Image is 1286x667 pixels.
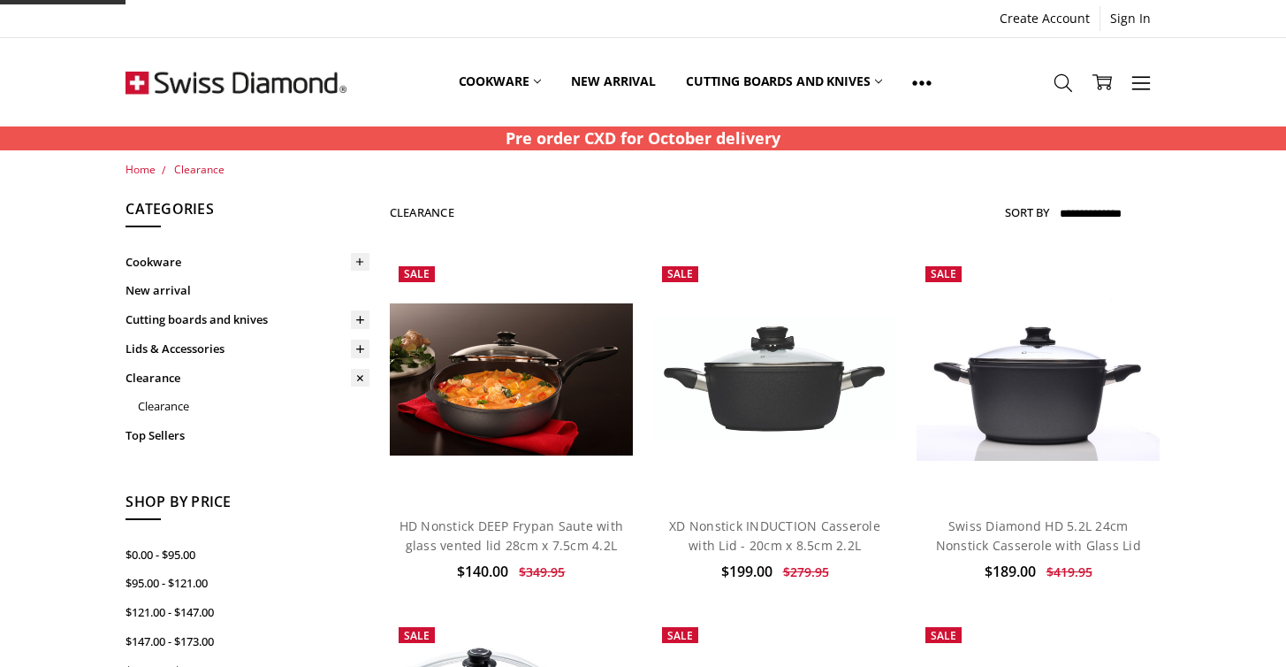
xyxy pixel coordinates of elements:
[931,628,956,643] span: Sale
[138,392,369,421] a: Clearance
[126,198,369,228] h5: Categories
[653,257,897,502] a: XD Nonstick INDUCTION Casserole with Lid - 20cm x 8.5cm 2.2L
[936,517,1141,554] a: Swiss Diamond HD 5.2L 24cm Nonstick Casserole with Glass Lid
[126,38,346,126] img: Free Shipping On Every Order
[897,42,947,122] a: Show All
[783,563,829,580] span: $279.95
[667,266,693,281] span: Sale
[985,562,1036,581] span: $189.00
[390,205,454,219] h1: Clearance
[126,421,369,450] a: Top Sellers
[1005,198,1049,226] label: Sort By
[126,334,369,364] a: Lids & Accessories
[174,162,224,177] a: Clearance
[667,628,693,643] span: Sale
[404,628,430,643] span: Sale
[669,517,880,554] a: XD Nonstick INDUCTION Casserole with Lid - 20cm x 8.5cm 2.2L
[506,127,780,149] strong: Pre order CXD for October delivery
[556,42,670,121] a: New arrival
[126,248,369,277] a: Cookware
[126,569,369,598] a: $95.00 - $121.00
[399,517,624,554] a: HD Nonstick DEEP Frypan Saute with glass vented lid 28cm x 7.5cm 4.2L
[126,598,369,627] a: $121.00 - $147.00
[126,491,369,521] h5: Shop By Price
[126,364,369,393] a: Clearance
[457,562,508,581] span: $140.00
[126,627,369,656] a: $147.00 - $173.00
[404,266,430,281] span: Sale
[990,6,1100,31] a: Create Account
[390,257,634,502] a: HD Nonstick DEEP Frypan Saute with glass vented lid 28cm x 7.5cm 4.2L
[917,298,1160,461] img: Swiss Diamond HD 5.2L 24cm Nonstick Casserole with Glass Lid
[126,162,156,177] a: Home
[126,276,369,305] a: New arrival
[917,257,1160,502] a: Swiss Diamond HD 5.2L 24cm Nonstick Casserole with Glass Lid
[721,562,772,581] span: $199.00
[931,266,956,281] span: Sale
[519,563,565,580] span: $349.95
[653,318,897,441] img: XD Nonstick INDUCTION Casserole with Lid - 20cm x 8.5cm 2.2L
[1046,563,1092,580] span: $419.95
[126,540,369,570] a: $0.00 - $95.00
[390,303,634,456] img: HD Nonstick DEEP Frypan Saute with glass vented lid 28cm x 7.5cm 4.2L
[1100,6,1160,31] a: Sign In
[671,42,898,121] a: Cutting boards and knives
[444,42,557,121] a: Cookware
[126,305,369,334] a: Cutting boards and knives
